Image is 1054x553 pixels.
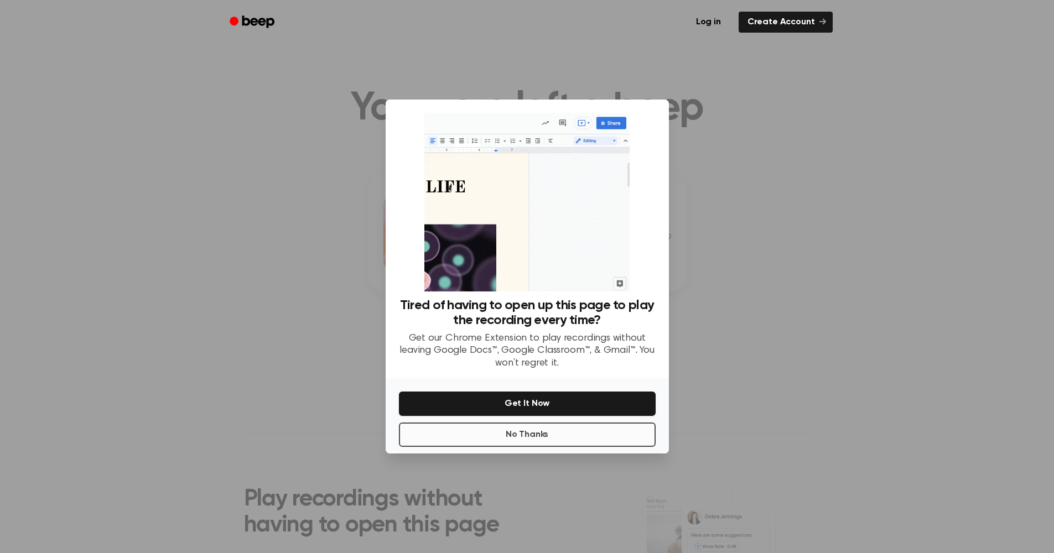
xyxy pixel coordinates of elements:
button: Get It Now [399,392,656,416]
h3: Tired of having to open up this page to play the recording every time? [399,298,656,328]
a: Beep [222,12,284,33]
img: Beep extension in action [424,113,630,291]
p: Get our Chrome Extension to play recordings without leaving Google Docs™, Google Classroom™, & Gm... [399,332,656,370]
a: Log in [685,9,732,35]
button: No Thanks [399,422,656,447]
a: Create Account [739,12,833,33]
